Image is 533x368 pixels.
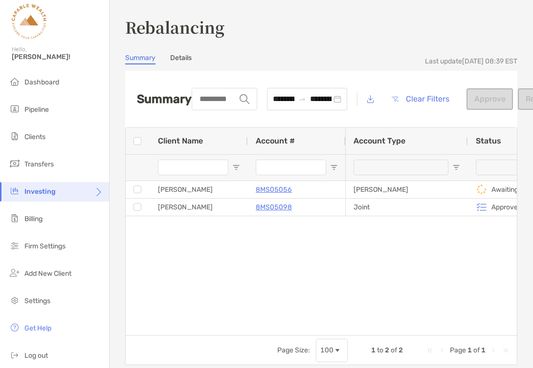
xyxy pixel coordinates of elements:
[12,4,46,39] img: Zoe Logo
[24,351,48,360] span: Log out
[240,94,249,104] img: input icon
[24,78,59,86] span: Dashboard
[385,346,389,354] span: 2
[137,92,192,106] h2: Summary
[481,346,486,354] span: 1
[9,130,21,142] img: clients icon
[232,164,240,171] button: Open Filter Menu
[298,95,306,103] span: to
[9,212,21,224] img: billing icon
[256,201,292,213] a: 8MS05098
[501,347,509,354] div: Last Page
[24,324,51,332] span: Get Help
[491,201,522,213] p: Approved
[277,346,310,354] div: Page Size:
[346,181,468,198] div: [PERSON_NAME]
[256,160,326,175] input: Account # Filter Input
[24,160,54,168] span: Transfers
[150,199,248,216] div: [PERSON_NAME]
[9,267,21,279] img: add_new_client icon
[24,242,66,250] span: Firm Settings
[391,346,397,354] span: of
[377,346,383,354] span: to
[9,240,21,251] img: firm-settings icon
[476,184,488,195] img: icon status
[392,96,399,102] img: button icon
[9,103,21,115] img: pipeline icon
[473,346,480,354] span: of
[9,349,21,361] img: logout icon
[320,346,333,354] div: 100
[170,54,192,64] a: Details
[125,54,155,64] a: Summary
[24,269,71,278] span: Add New Client
[9,294,21,306] img: settings icon
[125,16,517,38] h3: Rebalancing
[12,53,103,61] span: [PERSON_NAME]!
[24,215,43,223] span: Billing
[476,136,501,145] span: Status
[438,347,446,354] div: Previous Page
[24,187,56,196] span: Investing
[467,346,472,354] span: 1
[384,88,457,110] button: Clear Filters
[452,164,460,171] button: Open Filter Menu
[371,346,376,354] span: 1
[476,201,488,213] img: icon status
[24,297,50,305] span: Settings
[24,105,49,114] span: Pipeline
[450,346,466,354] span: Page
[9,322,21,333] img: get-help icon
[256,184,292,196] a: 8MS05056
[346,199,468,216] div: Joint
[256,136,295,145] span: Account #
[425,57,517,65] div: Last update [DATE] 08:39 EST
[399,346,403,354] span: 2
[316,339,348,362] div: Page Size
[9,158,21,169] img: transfers icon
[354,136,405,145] span: Account Type
[330,164,338,171] button: Open Filter Menu
[24,133,45,141] span: Clients
[489,347,497,354] div: Next Page
[150,181,248,198] div: [PERSON_NAME]
[298,95,306,103] span: swap-right
[9,185,21,197] img: investing icon
[158,160,228,175] input: Client Name Filter Input
[9,76,21,87] img: dashboard icon
[158,136,203,145] span: Client Name
[426,347,434,354] div: First Page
